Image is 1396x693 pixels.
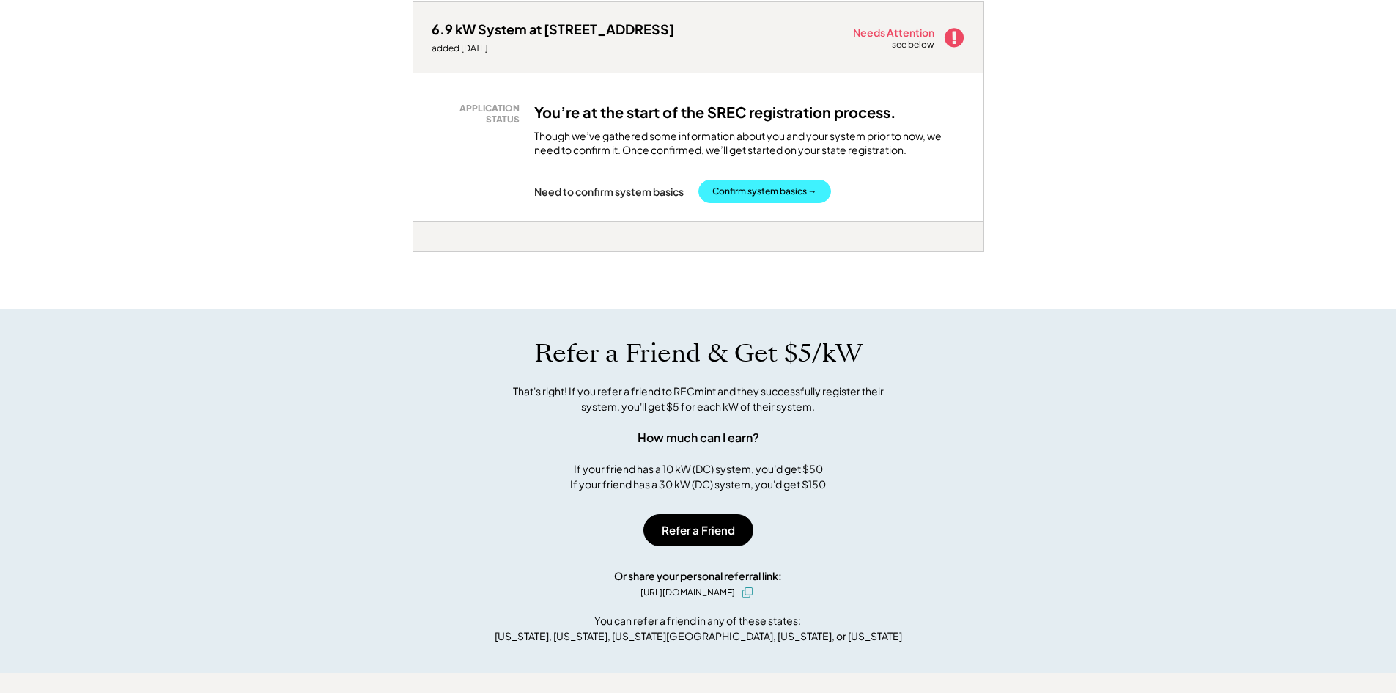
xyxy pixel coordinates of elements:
[534,338,863,369] h1: Refer a Friend & Get $5/kW
[432,43,674,54] div: added [DATE]
[638,429,759,447] div: How much can I earn?
[497,384,900,414] div: That's right! If you refer a friend to RECmint and they successfully register their system, you'l...
[495,613,902,644] div: You can refer a friend in any of these states: [US_STATE], [US_STATE], [US_STATE][GEOGRAPHIC_DATA...
[892,39,936,51] div: see below
[534,103,896,122] h3: You’re at the start of the SREC registration process.
[698,180,831,203] button: Confirm system basics →
[570,461,826,492] div: If your friend has a 10 kW (DC) system, you'd get $50 If your friend has a 30 kW (DC) system, you...
[739,584,756,601] button: click to copy
[432,21,674,37] div: 6.9 kW System at [STREET_ADDRESS]
[534,185,684,198] div: Need to confirm system basics
[614,568,782,584] div: Or share your personal referral link:
[534,129,965,158] div: Though we’ve gathered some information about you and your system prior to now, we need to confirm...
[640,586,735,599] div: [URL][DOMAIN_NAME]
[853,27,936,37] div: Needs Attention
[413,252,456,257] div: dr1svlzr - MD 1.5x (BT)
[439,103,520,125] div: APPLICATION STATUS
[643,514,753,546] button: Refer a Friend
